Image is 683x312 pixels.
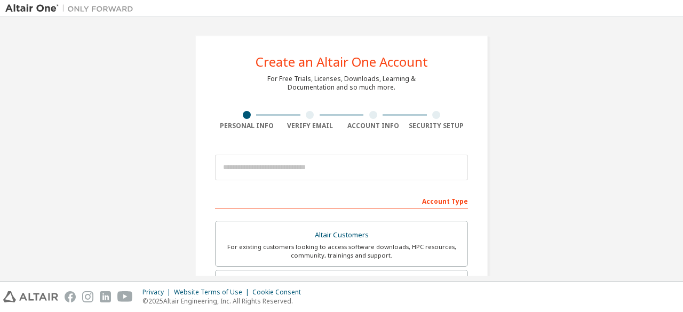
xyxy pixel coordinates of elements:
div: Create an Altair One Account [256,55,428,68]
div: Cookie Consent [252,288,307,297]
p: © 2025 Altair Engineering, Inc. All Rights Reserved. [142,297,307,306]
img: altair_logo.svg [3,291,58,302]
img: instagram.svg [82,291,93,302]
img: facebook.svg [65,291,76,302]
div: Account Type [215,192,468,209]
div: Personal Info [215,122,279,130]
img: youtube.svg [117,291,133,302]
div: Website Terms of Use [174,288,252,297]
div: Security Setup [405,122,468,130]
img: Altair One [5,3,139,14]
img: linkedin.svg [100,291,111,302]
div: Altair Customers [222,228,461,243]
div: Privacy [142,288,174,297]
div: Verify Email [279,122,342,130]
div: For existing customers looking to access software downloads, HPC resources, community, trainings ... [222,243,461,260]
div: For Free Trials, Licenses, Downloads, Learning & Documentation and so much more. [267,75,416,92]
div: Account Info [341,122,405,130]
